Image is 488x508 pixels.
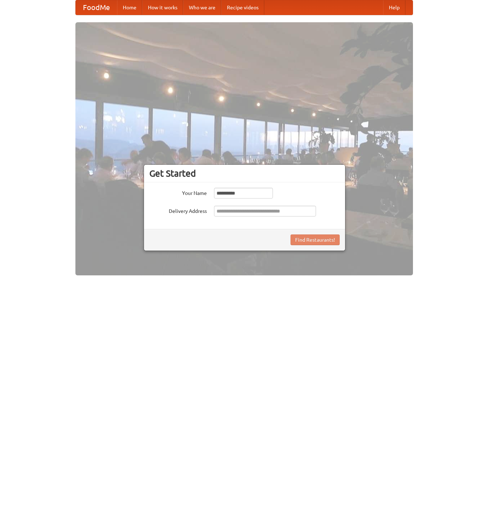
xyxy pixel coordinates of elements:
[149,188,207,197] label: Your Name
[117,0,142,15] a: Home
[142,0,183,15] a: How it works
[221,0,264,15] a: Recipe videos
[76,0,117,15] a: FoodMe
[291,234,340,245] button: Find Restaurants!
[383,0,405,15] a: Help
[149,206,207,215] label: Delivery Address
[149,168,340,179] h3: Get Started
[183,0,221,15] a: Who we are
